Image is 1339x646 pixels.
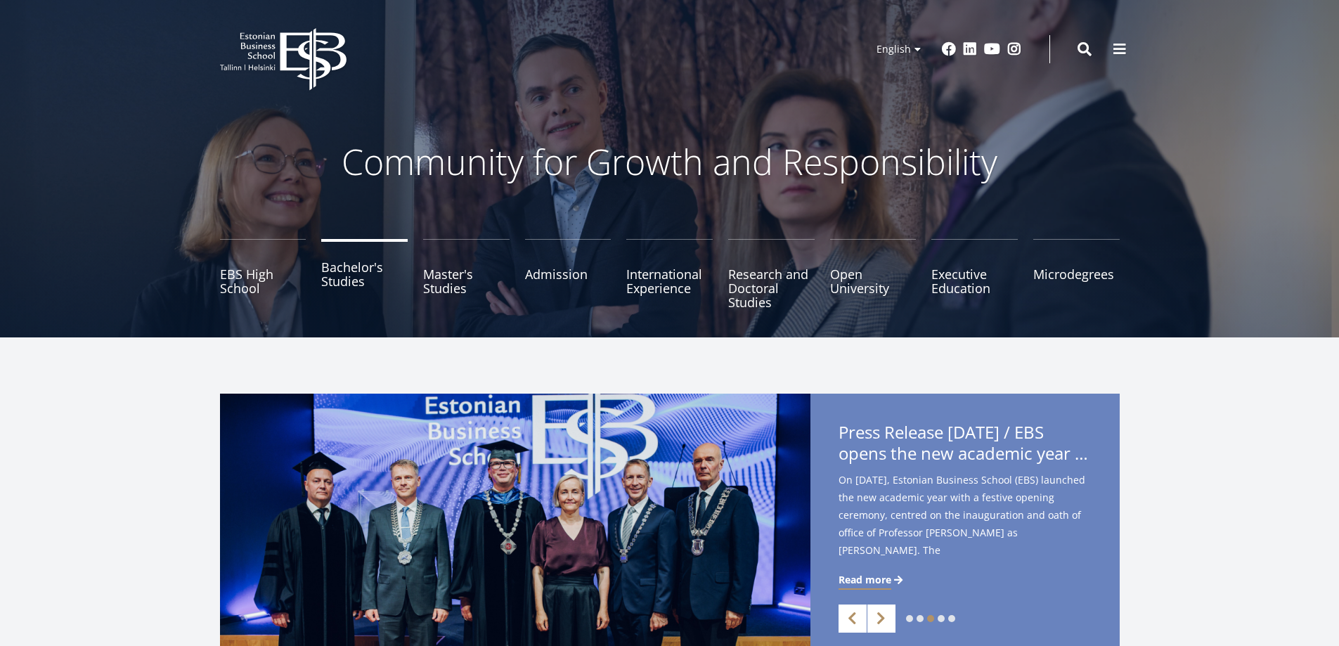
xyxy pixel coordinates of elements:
[839,605,867,633] a: Previous
[917,615,924,622] a: 2
[525,239,612,309] a: Admission
[948,615,955,622] a: 5
[984,42,1000,56] a: Youtube
[906,615,913,622] a: 1
[1033,239,1120,309] a: Microdegrees
[927,615,934,622] a: 3
[297,141,1042,183] p: Community for Growth and Responsibility
[830,239,917,309] a: Open University
[839,443,1092,464] span: opens the new academic year with the inauguration of [PERSON_NAME] [PERSON_NAME] – international ...
[839,471,1092,581] span: On [DATE], Estonian Business School (EBS) launched the new academic year with a festive opening c...
[867,605,895,633] a: Next
[963,42,977,56] a: Linkedin
[931,239,1018,309] a: Executive Education
[626,239,713,309] a: International Experience
[839,422,1092,468] span: Press Release [DATE] / EBS
[1007,42,1021,56] a: Instagram
[942,42,956,56] a: Facebook
[220,239,306,309] a: EBS High School
[728,239,815,309] a: Research and Doctoral Studies
[938,615,945,622] a: 4
[423,239,510,309] a: Master's Studies
[321,239,408,309] a: Bachelor's Studies
[839,573,905,587] a: Read more
[839,573,891,587] span: Read more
